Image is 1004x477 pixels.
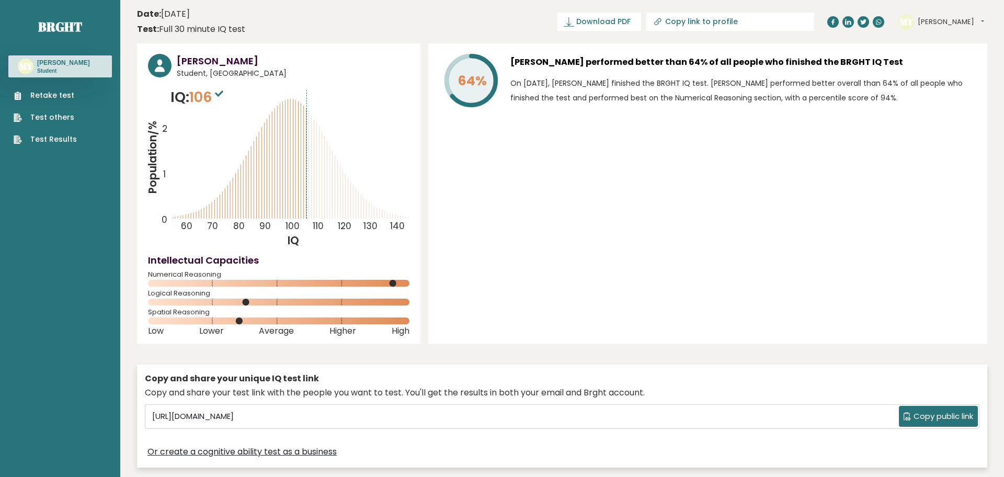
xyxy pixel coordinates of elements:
text: MY [19,60,33,72]
button: Copy public link [899,406,978,427]
h3: [PERSON_NAME] [37,59,90,67]
a: Download PDF [557,13,641,31]
p: IQ: [170,87,226,108]
tspan: 64% [458,72,487,90]
tspan: 60 [181,220,192,233]
span: Logical Reasoning [148,291,409,296]
h3: [PERSON_NAME] [177,54,409,68]
span: Higher [329,329,356,333]
div: Copy and share your unique IQ test link [145,372,979,385]
span: Low [148,329,164,333]
tspan: 110 [313,220,324,233]
b: Test: [137,23,159,35]
a: Brght [38,18,82,35]
tspan: 130 [364,220,378,233]
span: Average [259,329,294,333]
tspan: 1 [163,168,166,180]
div: Full 30 minute IQ test [137,23,245,36]
button: [PERSON_NAME] [918,17,984,27]
a: Test Results [14,134,77,145]
b: Date: [137,8,161,20]
p: On [DATE], [PERSON_NAME] finished the BRGHT IQ test. [PERSON_NAME] performed better overall than ... [510,76,976,105]
tspan: Population/% [145,121,160,194]
span: Numerical Reasoning [148,272,409,277]
a: Test others [14,112,77,123]
tspan: IQ [288,233,299,248]
tspan: 100 [286,220,300,233]
h4: Intellectual Capacities [148,253,409,267]
a: Or create a cognitive ability test as a business [147,446,337,458]
tspan: 70 [208,220,219,233]
text: MY [900,15,914,27]
span: Copy public link [914,411,973,423]
tspan: 140 [391,220,405,233]
span: Download PDF [576,16,631,27]
a: Retake test [14,90,77,101]
tspan: 90 [259,220,271,233]
span: 106 [189,87,226,107]
span: Lower [199,329,224,333]
div: Copy and share your test link with the people you want to test. You'll get the results in both yo... [145,387,979,399]
time: [DATE] [137,8,190,20]
tspan: 0 [162,214,167,226]
span: Spatial Reasoning [148,310,409,314]
span: High [392,329,409,333]
span: Student, [GEOGRAPHIC_DATA] [177,68,409,79]
tspan: 80 [234,220,245,233]
h3: [PERSON_NAME] performed better than 64% of all people who finished the BRGHT IQ Test [510,54,976,71]
p: Student [37,67,90,75]
tspan: 120 [338,220,352,233]
tspan: 2 [162,122,167,135]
